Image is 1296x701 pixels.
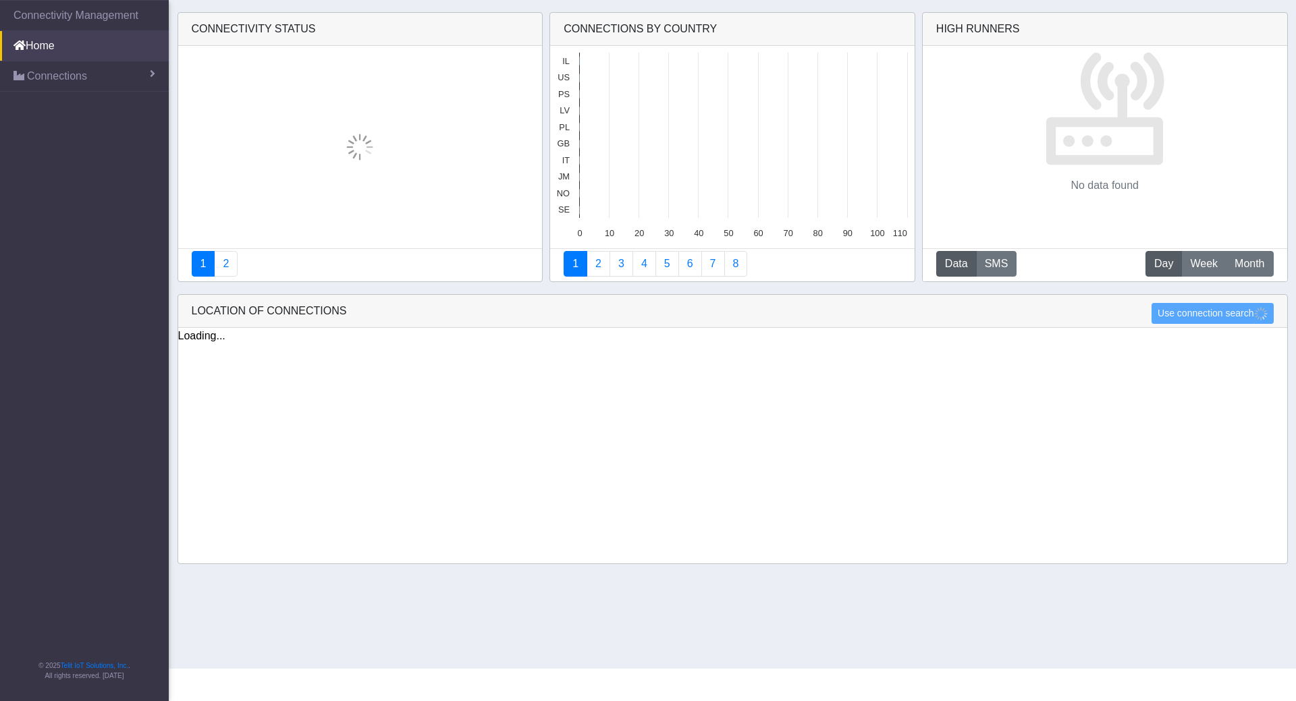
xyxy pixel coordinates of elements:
[1044,46,1165,167] img: No data found
[27,68,87,84] span: Connections
[1254,307,1268,320] img: loading
[192,251,215,277] a: Connectivity status
[1226,251,1273,277] button: Month
[893,228,907,238] text: 110
[605,228,614,238] text: 10
[632,251,656,277] a: Connections By Carrier
[1235,256,1264,272] span: Month
[178,328,1287,344] div: Loading...
[558,89,570,99] text: PS
[558,171,570,181] text: JM
[976,251,1017,277] button: SMS
[634,228,644,238] text: 20
[1154,256,1173,272] span: Day
[754,228,763,238] text: 60
[550,13,915,46] div: Connections By Country
[664,228,674,238] text: 30
[655,251,679,277] a: Usage by Carrier
[813,228,823,238] text: 80
[724,251,748,277] a: Not Connected for 30 days
[560,105,570,115] text: LV
[557,188,570,198] text: NO
[192,251,529,277] nav: Summary paging
[1145,251,1182,277] button: Day
[562,56,570,66] text: IL
[558,138,570,148] text: GB
[1071,177,1139,194] p: No data found
[564,251,587,277] a: Connections By Country
[562,155,570,165] text: IT
[1181,251,1226,277] button: Week
[214,251,238,277] a: Deployment status
[870,228,884,238] text: 100
[346,134,373,161] img: loading.gif
[694,228,703,238] text: 40
[558,72,570,82] text: US
[678,251,702,277] a: 14 Days Trend
[724,228,734,238] text: 50
[784,228,793,238] text: 70
[587,251,610,277] a: Carrier
[558,204,570,215] text: SE
[61,662,128,669] a: Telit IoT Solutions, Inc.
[560,122,570,132] text: PL
[936,21,1020,37] div: High Runners
[701,251,725,277] a: Zero Session
[843,228,853,238] text: 90
[1152,303,1273,324] button: Use connection search
[936,251,977,277] button: Data
[178,13,543,46] div: Connectivity status
[564,251,901,277] nav: Summary paging
[610,251,633,277] a: Usage per Country
[578,228,583,238] text: 0
[1190,256,1218,272] span: Week
[178,295,1287,328] div: LOCATION OF CONNECTIONS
